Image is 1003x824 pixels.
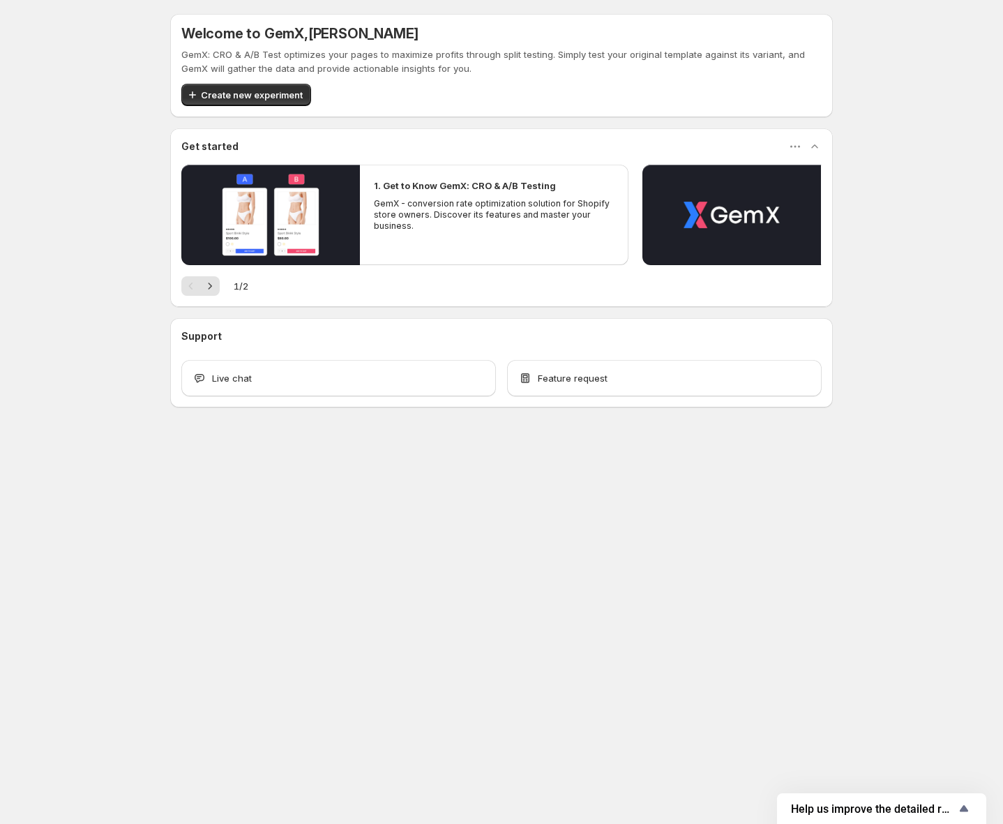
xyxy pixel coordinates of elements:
[212,371,252,385] span: Live chat
[181,47,822,75] p: GemX: CRO & A/B Test optimizes your pages to maximize profits through split testing. Simply test ...
[201,88,303,102] span: Create new experiment
[374,179,556,193] h2: 1. Get to Know GemX: CRO & A/B Testing
[642,165,821,265] button: Play video
[181,25,418,42] h5: Welcome to GemX
[181,329,222,343] h3: Support
[304,25,418,42] span: , [PERSON_NAME]
[200,276,220,296] button: Next
[791,802,956,816] span: Help us improve the detailed report for A/B campaigns
[374,198,614,232] p: GemX - conversion rate optimization solution for Shopify store owners. Discover its features and ...
[234,279,248,293] span: 1 / 2
[791,800,972,817] button: Show survey - Help us improve the detailed report for A/B campaigns
[181,165,360,265] button: Play video
[181,140,239,153] h3: Get started
[181,276,220,296] nav: Pagination
[538,371,608,385] span: Feature request
[181,84,311,106] button: Create new experiment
